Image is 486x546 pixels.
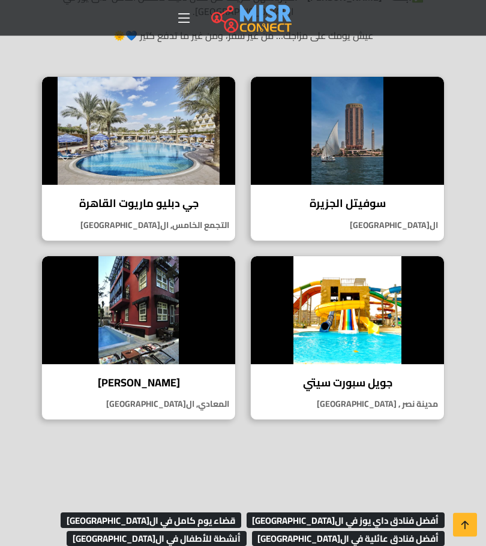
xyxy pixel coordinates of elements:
img: جي دبليو ماريوت القاهرة [42,77,235,185]
h4: جويل سبورت سيتي [260,377,435,390]
a: جويل سبورت سيتي جويل سبورت سيتي مدينة نصر , [GEOGRAPHIC_DATA] [243,256,452,421]
a: جي دبليو ماريوت القاهرة جي دبليو ماريوت القاهرة التجمع الخامس, ال[GEOGRAPHIC_DATA] [34,77,243,242]
a: فيلا بيل إيبوك [PERSON_NAME] المعادي, ال[GEOGRAPHIC_DATA] [34,256,243,421]
img: سوفيتل الجزيرة [251,77,444,185]
a: قضاء يوم كامل في ال[GEOGRAPHIC_DATA] [58,512,241,530]
p: ال[GEOGRAPHIC_DATA] [251,220,444,232]
span: أفضل فنادق داي يوز في ال[GEOGRAPHIC_DATA] [247,513,445,529]
h4: سوفيتل الجزيرة [260,197,435,211]
img: main.misr_connect [211,3,292,33]
span: قضاء يوم كامل في ال[GEOGRAPHIC_DATA] [61,513,241,529]
p: عيش يومك على مزاجك… من غير سفر، ومن غير ما تدفع كتير 💙🌞 [41,29,445,43]
p: المعادي, ال[GEOGRAPHIC_DATA] [42,398,235,411]
img: جويل سبورت سيتي [251,257,444,365]
a: سوفيتل الجزيرة سوفيتل الجزيرة ال[GEOGRAPHIC_DATA] [243,77,452,242]
p: التجمع الخامس, ال[GEOGRAPHIC_DATA] [42,220,235,232]
h4: جي دبليو ماريوت القاهرة [51,197,226,211]
a: أفضل فنادق داي يوز في ال[GEOGRAPHIC_DATA] [244,512,445,530]
img: فيلا بيل إيبوك [42,257,235,365]
p: مدينة نصر , [GEOGRAPHIC_DATA] [251,398,444,411]
h4: [PERSON_NAME] [51,377,226,390]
